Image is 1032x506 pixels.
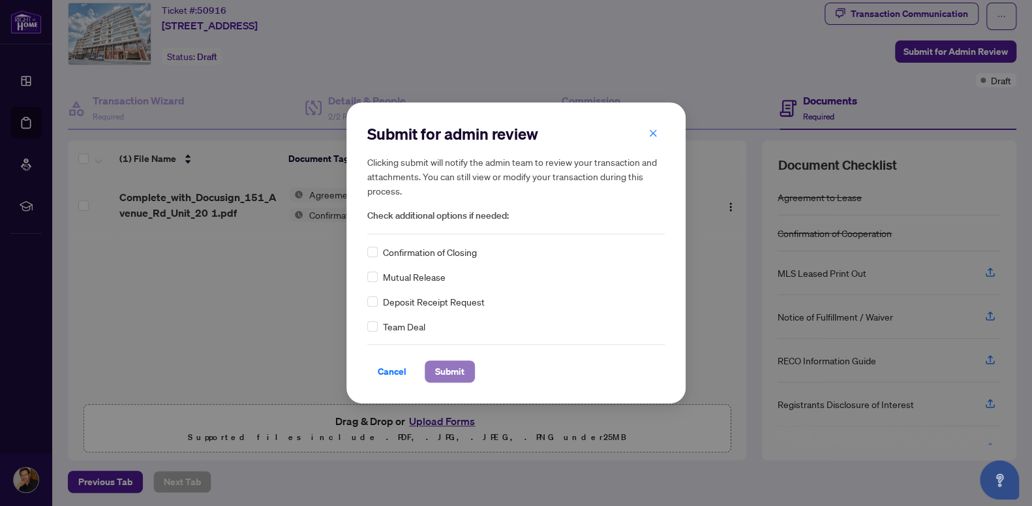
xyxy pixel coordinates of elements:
span: Team Deal [383,319,425,334]
span: Cancel [378,361,406,382]
span: close [648,129,658,138]
span: Check additional options if needed: [367,208,665,223]
button: Cancel [367,360,417,383]
span: Deposit Receipt Request [383,294,485,309]
button: Submit [425,360,475,383]
span: Submit [435,361,464,382]
span: Mutual Release [383,270,446,284]
span: Confirmation of Closing [383,245,477,259]
h2: Submit for admin review [367,123,665,144]
button: Open asap [980,460,1019,499]
h5: Clicking submit will notify the admin team to review your transaction and attachments. You can st... [367,155,665,198]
